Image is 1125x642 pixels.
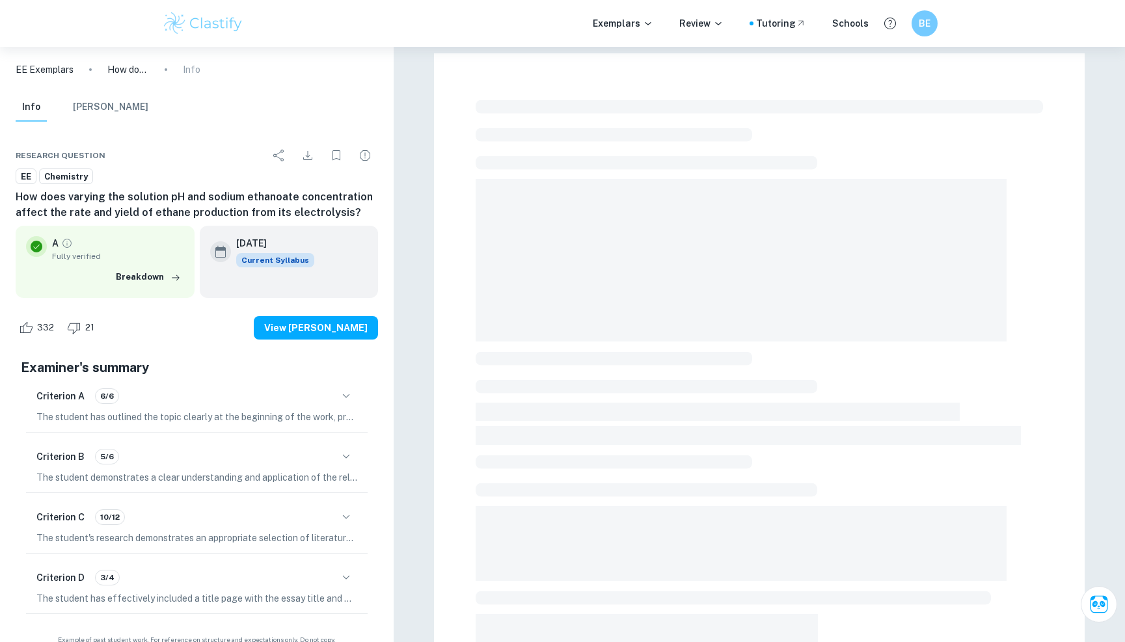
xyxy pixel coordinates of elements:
[323,142,349,168] div: Bookmark
[96,511,124,523] span: 10/12
[36,410,357,424] p: The student has outlined the topic clearly at the beginning of the work, providing a clear contex...
[254,316,378,340] button: View [PERSON_NAME]
[266,142,292,168] div: Share
[16,189,378,221] h6: How does varying the solution pH and sodium ethanoate concentration affect the rate and yield of ...
[832,16,869,31] a: Schools
[912,10,938,36] button: BE
[236,236,304,250] h6: [DATE]
[73,93,148,122] button: [PERSON_NAME]
[679,16,724,31] p: Review
[16,168,36,185] a: EE
[16,93,47,122] button: Info
[107,62,149,77] p: How does varying the solution pH and sodium ethanoate concentration affect the rate and yield of ...
[16,62,74,77] a: EE Exemplars
[36,449,85,464] h6: Criterion B
[295,142,321,168] div: Download
[96,451,118,462] span: 5/6
[183,62,200,77] p: Info
[352,142,378,168] div: Report issue
[36,510,85,524] h6: Criterion C
[96,390,118,402] span: 6/6
[16,317,61,338] div: Like
[1081,586,1117,622] button: Ask Clai
[879,12,901,34] button: Help and Feedback
[61,237,73,249] a: Grade fully verified
[21,358,373,377] h5: Examiner's summary
[236,253,314,267] span: Current Syllabus
[593,16,653,31] p: Exemplars
[36,570,85,585] h6: Criterion D
[36,531,357,545] p: The student's research demonstrates an appropriate selection of literature sources and data colle...
[64,317,102,338] div: Dislike
[16,150,105,161] span: Research question
[96,572,119,583] span: 3/4
[162,10,245,36] img: Clastify logo
[30,321,61,334] span: 332
[40,170,92,183] span: Chemistry
[16,170,36,183] span: EE
[52,250,184,262] span: Fully verified
[236,253,314,267] div: This exemplar is based on the current syllabus. Feel free to refer to it for inspiration/ideas wh...
[36,591,357,606] p: The student has effectively included a title page with the essay title and word count, followed b...
[756,16,806,31] a: Tutoring
[39,168,93,185] a: Chemistry
[113,267,184,287] button: Breakdown
[52,236,59,250] p: A
[36,389,85,403] h6: Criterion A
[36,470,357,485] p: The student demonstrates a clear understanding and application of the relevant chemical principle...
[917,16,932,31] h6: BE
[78,321,102,334] span: 21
